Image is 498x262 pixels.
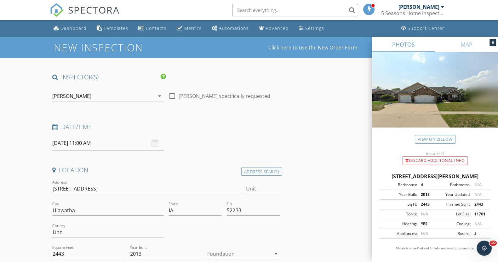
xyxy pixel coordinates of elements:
div: Year Updated: [435,192,471,197]
a: Advanced [256,23,291,34]
input: Select date [52,135,163,151]
div: 2443 [471,202,489,207]
a: Click here to use the New Order Form [268,45,358,50]
div: Rooms: [435,231,471,236]
a: PHOTOS [372,37,435,52]
div: 2443 [417,202,435,207]
span: N/A [474,192,482,197]
a: View on Zillow [415,135,455,144]
a: Automations (Basic) [209,23,251,34]
div: Bedrooms: [381,182,417,188]
input: Search everything... [232,4,358,16]
a: Templates [94,23,131,34]
span: N/A [474,182,482,187]
i: arrow_drop_down [272,250,280,258]
a: Support Center [399,23,447,34]
a: Metrics [174,23,204,34]
div: Metrics [184,25,202,31]
div: 2013 [417,192,435,197]
iframe: Intercom live chat [477,241,492,256]
span: SPECTORA [68,3,120,16]
div: [PERSON_NAME] [398,4,439,10]
span: N/A [421,211,428,217]
h1: New Inspection [54,42,193,53]
div: Lot Size: [435,211,471,217]
div: 5 Seasons Home Inspections [381,10,444,16]
h4: Location [52,166,280,174]
a: Contacts [136,23,169,34]
div: YES [417,221,435,227]
div: Year Built: [381,192,417,197]
h4: INSPECTOR(S) [52,73,166,81]
div: Advanced [266,25,289,31]
div: 11761 [471,211,489,217]
div: Sq Ft: [381,202,417,207]
div: Incorrect? [372,151,498,156]
div: Discard Additional info [403,156,467,165]
div: Appliances: [381,231,417,236]
label: [PERSON_NAME] specifically requested [179,93,270,99]
span: N/A [421,231,428,236]
div: Dashboard [60,25,87,31]
div: Automations [219,25,249,31]
a: SPECTORA [50,9,120,22]
div: [STREET_ADDRESS][PERSON_NAME] [380,173,490,180]
div: Cooling: [435,221,471,227]
i: arrow_drop_down [156,92,163,100]
img: The Best Home Inspection Software - Spectora [50,3,64,17]
div: Settings [305,25,324,31]
div: Floors: [381,211,417,217]
h4: Date/Time [52,123,280,131]
div: 5 [471,231,489,236]
div: Contacts [146,25,167,31]
div: Support Center [408,25,444,31]
div: 4 [417,182,435,188]
img: streetview [372,52,498,143]
span: 10 [489,241,497,246]
div: Templates [104,25,128,31]
div: [PERSON_NAME] [52,93,91,99]
p: All data is unverified and for informational purposes only. [380,246,490,251]
div: Bathrooms: [435,182,471,188]
a: MAP [435,37,498,52]
div: Heating: [381,221,417,227]
div: Address Search [241,168,282,176]
div: Finished Sq Ft: [435,202,471,207]
span: N/A [474,221,482,226]
a: Settings [296,23,327,34]
a: Dashboard [51,23,89,34]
